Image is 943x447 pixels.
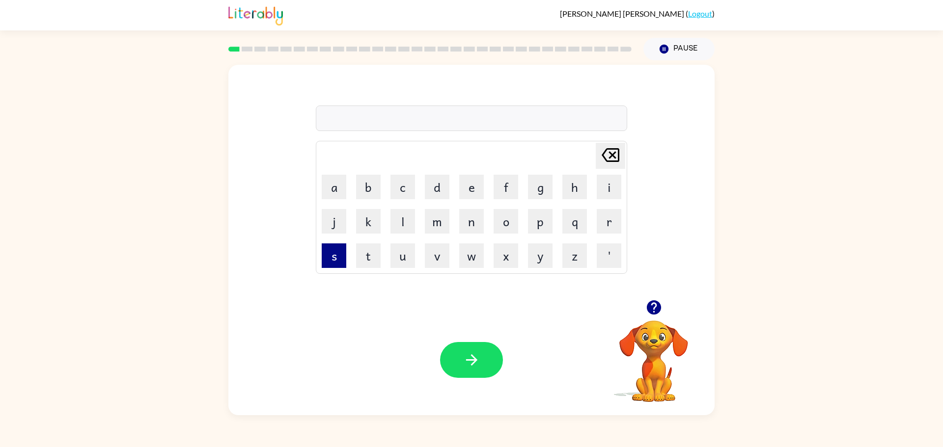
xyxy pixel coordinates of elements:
[494,243,518,268] button: x
[322,209,346,234] button: j
[528,209,553,234] button: p
[390,243,415,268] button: u
[425,209,449,234] button: m
[605,305,703,403] video: Your browser must support playing .mp4 files to use Literably. Please try using another browser.
[425,243,449,268] button: v
[597,243,621,268] button: '
[562,209,587,234] button: q
[322,175,346,199] button: a
[560,9,686,18] span: [PERSON_NAME] [PERSON_NAME]
[528,243,553,268] button: y
[597,209,621,234] button: r
[322,243,346,268] button: s
[459,175,484,199] button: e
[459,243,484,268] button: w
[562,243,587,268] button: z
[459,209,484,234] button: n
[560,9,715,18] div: ( )
[494,175,518,199] button: f
[356,209,381,234] button: k
[228,4,283,26] img: Literably
[688,9,712,18] a: Logout
[390,175,415,199] button: c
[562,175,587,199] button: h
[494,209,518,234] button: o
[597,175,621,199] button: i
[356,175,381,199] button: b
[643,38,715,60] button: Pause
[528,175,553,199] button: g
[390,209,415,234] button: l
[425,175,449,199] button: d
[356,243,381,268] button: t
